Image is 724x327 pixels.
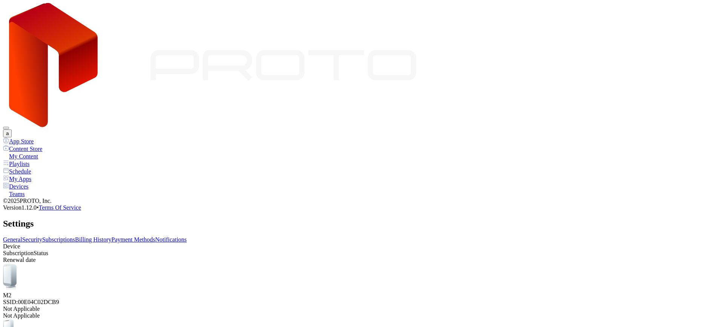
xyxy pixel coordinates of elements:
[3,137,721,145] a: App Store
[3,312,721,319] div: Not Applicable
[3,198,721,204] div: © 2025 PROTO, Inc.
[3,160,721,167] a: Playlists
[42,236,75,243] a: Subscriptions
[39,204,81,211] a: Terms Of Service
[3,292,721,299] div: M2
[3,190,721,198] a: Teams
[112,236,155,243] a: Payment Methods
[22,236,42,243] a: Security
[3,250,34,256] span: Subscription
[3,183,721,190] a: Devices
[3,167,721,175] a: Schedule
[3,299,721,306] div: SSID: 00E04C02DCB9
[155,236,187,243] a: Notifications
[3,250,721,257] div: Status
[3,152,721,160] a: My Content
[3,204,39,211] span: Version 1.12.0 •
[3,243,721,250] div: Device
[3,257,721,263] div: Renewal date
[75,236,111,243] a: Billing History
[3,306,721,312] div: Not Applicable
[3,219,721,229] h2: Settings
[3,236,22,243] a: General
[3,175,721,183] a: My Apps
[3,129,12,137] button: a
[3,145,721,152] a: Content Store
